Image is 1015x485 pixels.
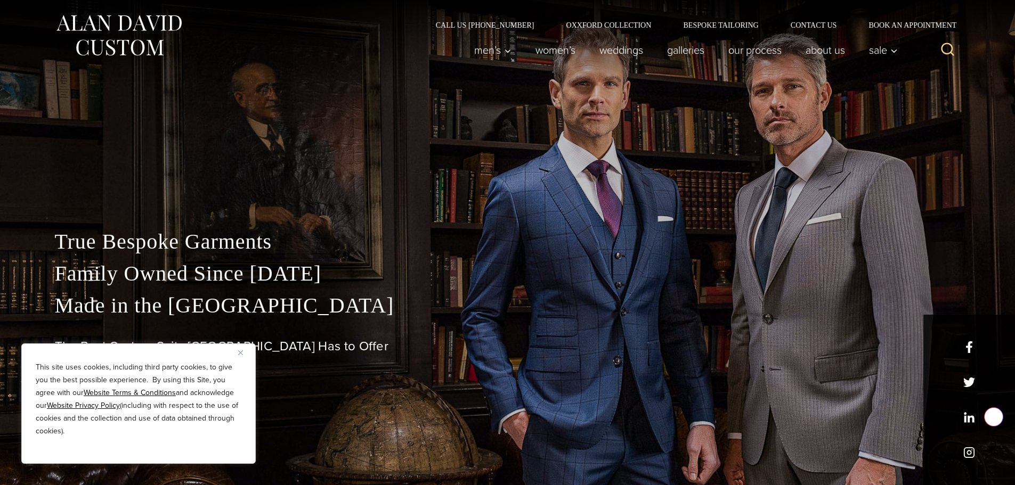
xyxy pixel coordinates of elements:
a: Website Terms & Conditions [84,387,176,398]
nav: Primary Navigation [462,39,903,61]
a: Oxxford Collection [550,21,667,29]
a: Bespoke Tailoring [667,21,774,29]
p: True Bespoke Garments Family Owned Since [DATE] Made in the [GEOGRAPHIC_DATA] [55,226,961,322]
button: Close [238,346,251,359]
a: Galleries [655,39,716,61]
a: Our Process [716,39,793,61]
a: Call Us [PHONE_NUMBER] [420,21,550,29]
img: Close [238,350,243,355]
p: This site uses cookies, including third party cookies, to give you the best possible experience. ... [36,361,241,438]
a: Women’s [523,39,587,61]
a: weddings [587,39,655,61]
a: Book an Appointment [852,21,960,29]
a: About Us [793,39,857,61]
a: Website Privacy Policy [47,400,120,411]
h1: The Best Custom Suits [GEOGRAPHIC_DATA] Has to Offer [55,339,961,354]
span: Men’s [474,45,511,55]
button: View Search Form [935,37,961,63]
img: Alan David Custom [55,12,183,59]
span: Sale [869,45,898,55]
a: Contact Us [775,21,853,29]
nav: Secondary Navigation [420,21,961,29]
